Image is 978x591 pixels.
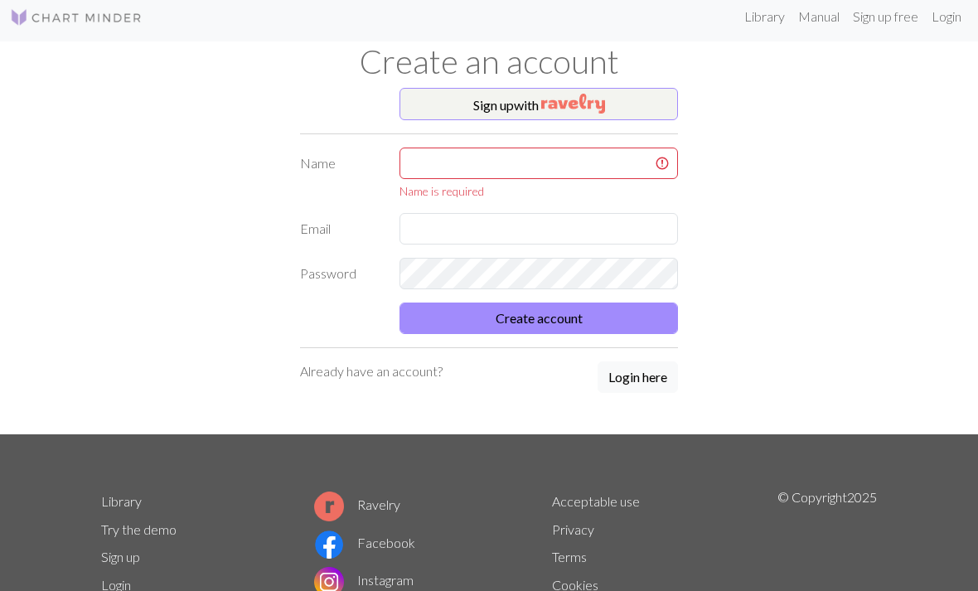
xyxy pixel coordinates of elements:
label: Email [290,213,390,245]
h1: Create an account [91,41,887,81]
img: Ravelry [541,94,605,114]
a: Login here [598,361,678,395]
img: Facebook logo [314,530,344,560]
img: Logo [10,7,143,27]
a: Ravelry [314,497,400,512]
img: Ravelry logo [314,492,344,521]
a: Facebook [314,535,415,550]
a: Library [101,493,142,509]
button: Login here [598,361,678,393]
label: Name [290,148,390,200]
a: Terms [552,549,587,564]
p: Already have an account? [300,361,443,381]
label: Password [290,258,390,289]
a: Try the demo [101,521,177,537]
button: Sign upwith [399,88,678,121]
a: Acceptable use [552,493,640,509]
a: Privacy [552,521,594,537]
div: Name is required [399,182,678,200]
a: Instagram [314,572,414,588]
button: Create account [399,303,678,334]
a: Sign up [101,549,140,564]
